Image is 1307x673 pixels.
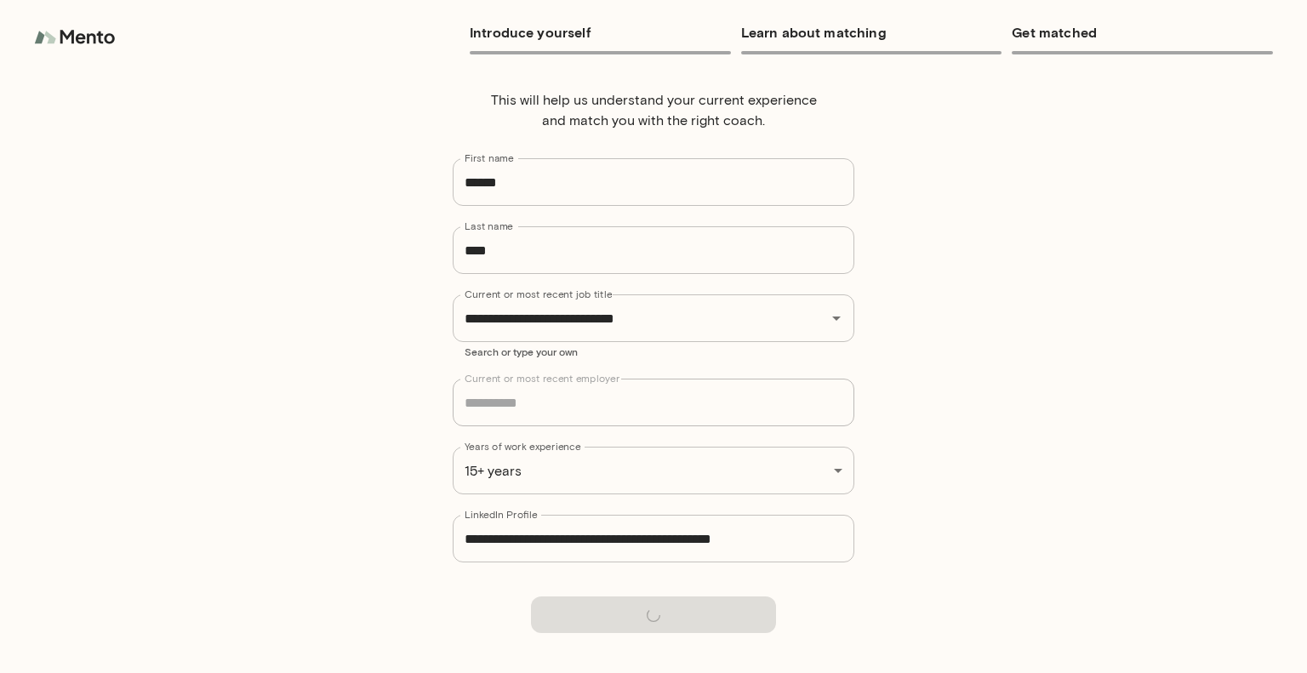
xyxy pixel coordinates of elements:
div: 15+ years [453,447,854,494]
h6: Get matched [1012,20,1273,44]
p: Search or type your own [465,345,842,358]
h6: Introduce yourself [470,20,731,44]
label: LinkedIn Profile [465,507,538,522]
button: Open [825,306,848,330]
p: This will help us understand your current experience and match you with the right coach. [483,90,824,131]
h6: Learn about matching [741,20,1002,44]
img: logo [34,20,119,54]
label: Years of work experience [465,439,581,453]
label: Current or most recent job title [465,287,612,301]
label: Current or most recent employer [465,371,619,385]
label: Last name [465,219,513,233]
label: First name [465,151,514,165]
